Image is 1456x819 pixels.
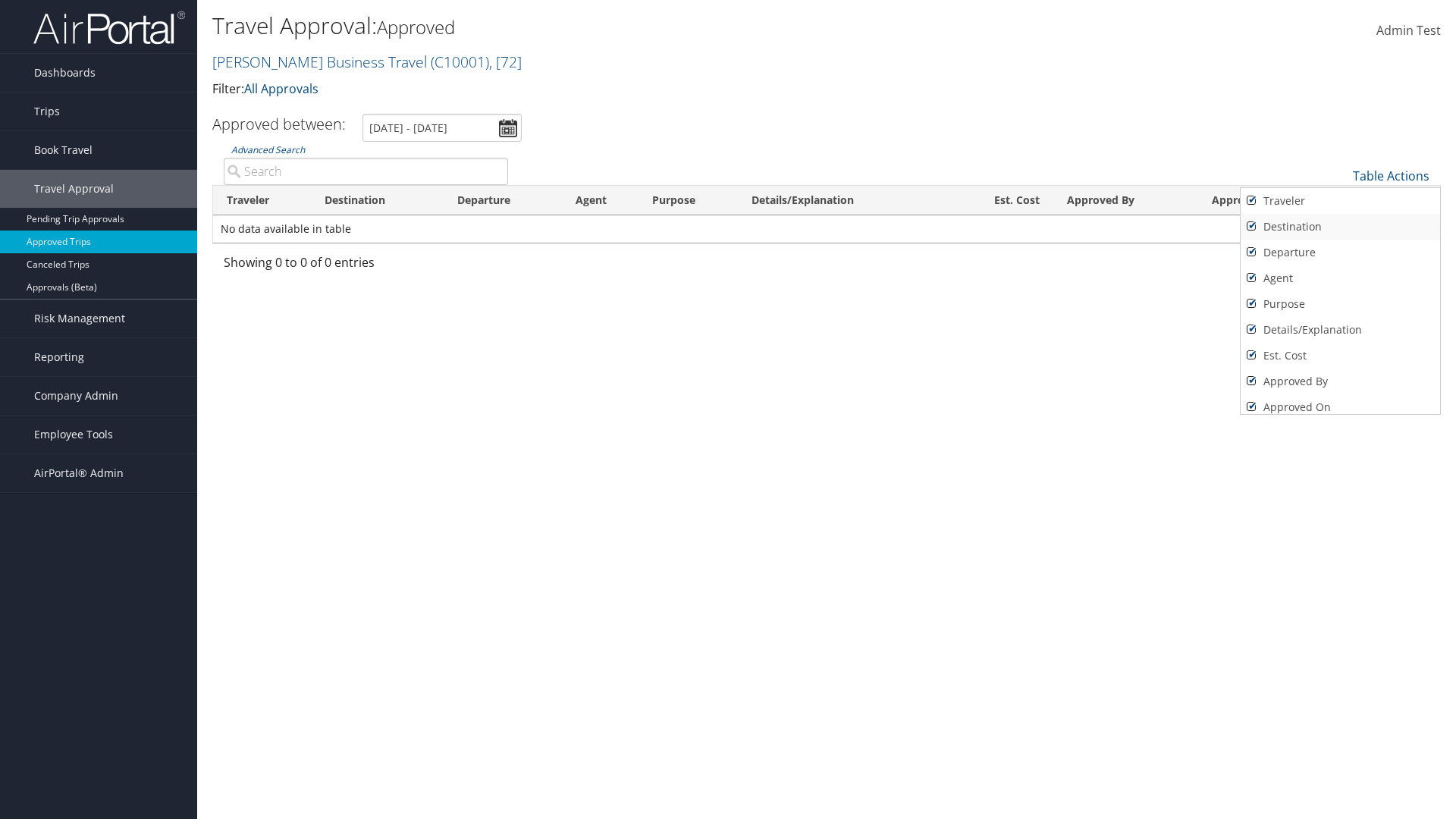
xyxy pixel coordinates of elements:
[34,338,84,376] span: Reporting
[34,131,93,169] span: Book Travel
[34,454,124,492] span: AirPortal® Admin
[1241,291,1440,317] a: Purpose
[34,300,125,337] span: Risk Management
[1241,317,1440,343] a: Details/Explanation
[34,170,114,208] span: Travel Approval
[1241,265,1440,291] a: Agent
[1241,343,1440,369] a: Est. Cost
[1241,394,1440,420] a: Approved On
[1241,369,1440,394] a: Approved By
[34,377,118,415] span: Company Admin
[1241,240,1440,265] a: Departure
[34,54,96,92] span: Dashboards
[34,93,60,130] span: Trips
[34,416,113,453] span: Employee Tools
[1241,188,1440,214] a: Traveler
[1241,214,1440,240] a: Destination
[33,10,185,45] img: airportal-logo.png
